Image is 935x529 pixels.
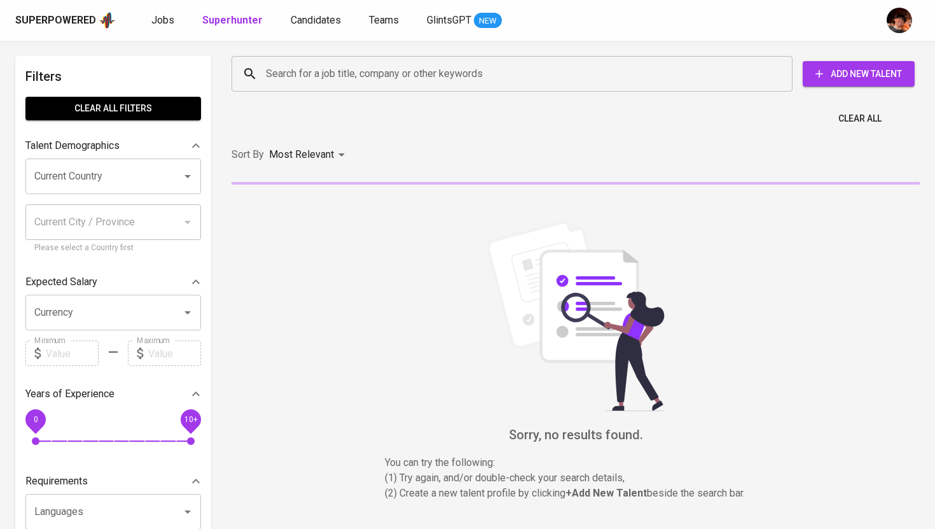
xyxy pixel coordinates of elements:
[232,425,920,445] h6: Sorry, no results found.
[151,14,174,26] span: Jobs
[369,14,399,26] span: Teams
[369,13,401,29] a: Teams
[887,8,912,33] img: diemas@glints.com
[25,97,201,120] button: Clear All filters
[15,11,116,30] a: Superpoweredapp logo
[99,11,116,30] img: app logo
[25,469,201,494] div: Requirements
[25,381,201,407] div: Years of Experience
[46,341,99,366] input: Value
[34,242,192,255] p: Please select a Country first
[148,341,201,366] input: Value
[232,147,264,162] p: Sort By
[25,133,201,159] div: Talent Demographics
[25,66,201,87] h6: Filters
[269,143,349,167] div: Most Relevant
[179,167,197,185] button: Open
[838,111,882,127] span: Clear All
[33,415,38,424] span: 0
[474,15,502,27] span: NEW
[184,415,197,424] span: 10+
[151,13,177,29] a: Jobs
[427,14,471,26] span: GlintsGPT
[15,13,96,28] div: Superpowered
[565,487,647,499] b: + Add New Talent
[803,61,915,87] button: Add New Talent
[385,486,766,501] p: (2) Create a new talent profile by clicking beside the search bar.
[25,138,120,153] p: Talent Demographics
[291,13,343,29] a: Candidates
[385,470,766,486] p: (1) Try again, and/or double-check your search details,
[179,503,197,521] button: Open
[385,455,766,470] p: You can try the following :
[36,101,191,116] span: Clear All filters
[813,66,904,82] span: Add New Talent
[291,14,341,26] span: Candidates
[833,107,887,130] button: Clear All
[202,13,265,29] a: Superhunter
[25,474,88,489] p: Requirements
[427,13,502,29] a: GlintsGPT NEW
[25,274,97,290] p: Expected Salary
[202,14,263,26] b: Superhunter
[179,304,197,321] button: Open
[25,269,201,295] div: Expected Salary
[480,220,671,411] img: file_searching.svg
[25,386,114,402] p: Years of Experience
[269,147,334,162] p: Most Relevant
